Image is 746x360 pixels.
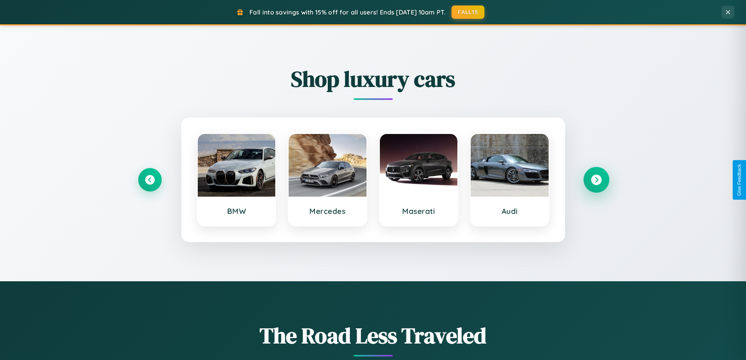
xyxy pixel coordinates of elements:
span: Fall into savings with 15% off for all users! Ends [DATE] 10am PT. [249,8,446,16]
h1: The Road Less Traveled [138,320,608,351]
h3: BMW [206,206,268,216]
h3: Audi [479,206,541,216]
h2: Shop luxury cars [138,64,608,94]
h3: Maserati [388,206,450,216]
button: FALL15 [452,5,484,19]
h3: Mercedes [296,206,359,216]
div: Give Feedback [737,164,742,196]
